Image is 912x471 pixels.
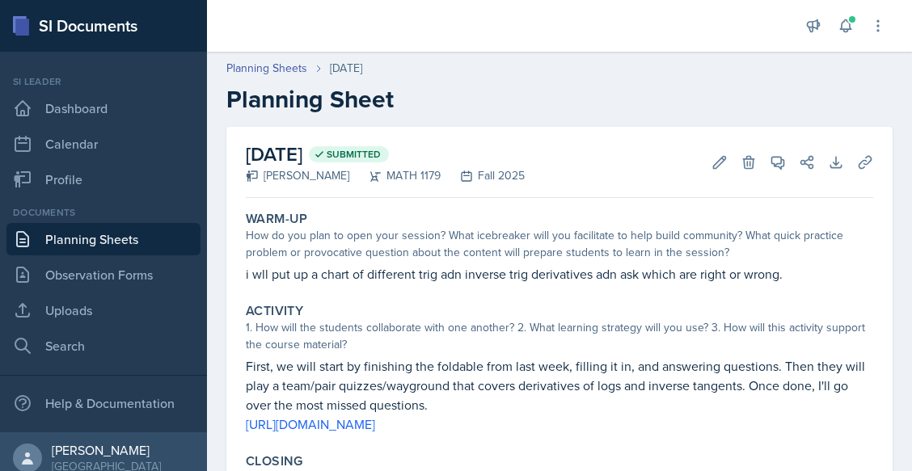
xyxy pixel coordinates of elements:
[246,167,349,184] div: [PERSON_NAME]
[226,85,893,114] h2: Planning Sheet
[6,330,201,362] a: Search
[441,167,525,184] div: Fall 2025
[246,303,303,319] label: Activity
[246,319,873,353] div: 1. How will the students collaborate with one another? 2. What learning strategy will you use? 3....
[330,60,362,77] div: [DATE]
[6,223,201,255] a: Planning Sheets
[246,264,873,284] p: i wll put up a chart of different trig adn inverse trig derivatives adn ask which are right or wr...
[6,294,201,326] a: Uploads
[6,92,201,124] a: Dashboard
[246,227,873,261] div: How do you plan to open your session? What icebreaker will you facilitate to help build community...
[6,387,201,419] div: Help & Documentation
[246,415,375,433] a: [URL][DOMAIN_NAME]
[226,60,307,77] a: Planning Sheets
[246,140,525,169] h2: [DATE]
[246,453,303,469] label: Closing
[6,259,201,291] a: Observation Forms
[246,211,308,227] label: Warm-Up
[6,128,201,160] a: Calendar
[246,356,873,414] p: First, we will start by finishing the foldable from last week, filling it in, and answering quest...
[6,163,201,196] a: Profile
[6,205,201,220] div: Documents
[327,148,381,161] span: Submitted
[6,74,201,89] div: Si leader
[52,442,161,458] div: [PERSON_NAME]
[349,167,441,184] div: MATH 1179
